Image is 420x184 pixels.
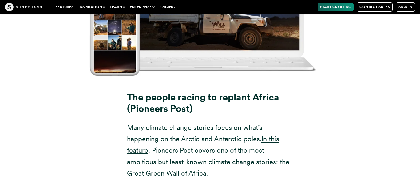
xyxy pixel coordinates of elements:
[318,3,354,11] a: Start Creating
[127,92,279,114] strong: The people racing to replant Africa (Pioneers Post)
[76,3,107,11] button: Inspiration
[157,3,177,11] a: Pricing
[107,3,127,11] button: Learn
[127,122,293,179] p: Many climate change stories focus on what’s happening on the Arctic and Antarctic poles. , Pionee...
[53,3,76,11] a: Features
[127,3,157,11] button: Enterprise
[5,3,42,11] img: The Craft
[357,2,393,12] a: Contact Sales
[396,2,415,12] a: Sign in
